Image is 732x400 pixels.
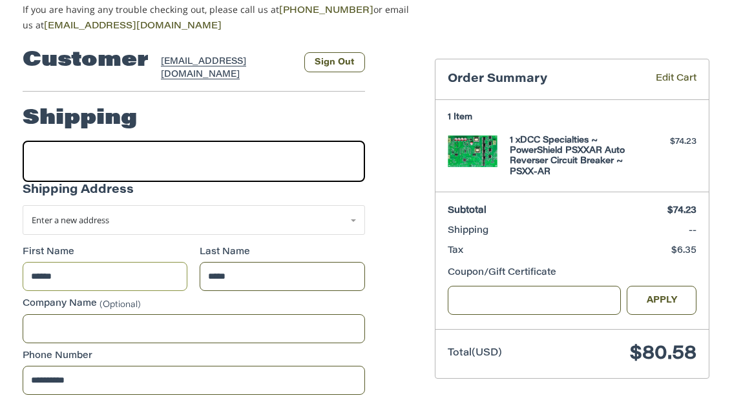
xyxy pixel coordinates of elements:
[627,286,696,315] button: Apply
[689,226,696,235] span: --
[448,286,621,315] input: Gift Certificate or Coupon Code
[634,135,696,148] div: $74.23
[23,205,365,235] a: Enter or select a different address
[448,112,696,123] h3: 1 Item
[304,52,365,72] button: Sign Out
[23,350,365,363] label: Phone Number
[448,72,624,87] h3: Order Summary
[667,206,696,215] span: $74.23
[23,3,415,34] p: If you are having any trouble checking out, please call us at or email us at
[44,22,222,31] a: [EMAIL_ADDRESS][DOMAIN_NAME]
[23,106,137,132] h2: Shipping
[448,206,486,215] span: Subtotal
[23,246,187,259] label: First Name
[510,135,631,177] h4: 1 x DCC Specialties ~ PowerShield PSXXAR Auto Reverser Circuit Breaker ~ PSXX-AR
[448,246,463,255] span: Tax
[630,345,696,364] span: $80.58
[448,348,502,358] span: Total (USD)
[23,48,149,74] h2: Customer
[671,246,696,255] span: $6.35
[23,182,134,206] legend: Shipping Address
[448,266,696,280] div: Coupon/Gift Certificate
[279,6,373,15] a: [PHONE_NUMBER]
[624,72,696,87] a: Edit Cart
[448,226,488,235] span: Shipping
[99,301,141,309] small: (Optional)
[23,297,365,311] label: Company Name
[32,214,109,226] span: Enter a new address
[200,246,364,259] label: Last Name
